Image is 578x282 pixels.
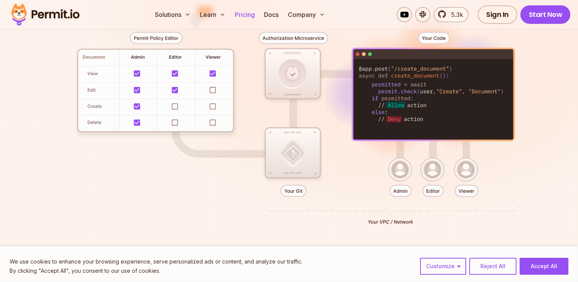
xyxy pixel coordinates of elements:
[478,5,517,24] a: Sign In
[433,7,468,22] a: 5.3k
[420,258,466,275] button: Customize
[197,7,229,22] button: Learn
[447,10,463,19] span: 5.3k
[285,7,328,22] button: Company
[10,266,302,275] p: By clicking "Accept All", you consent to our use of cookies.
[520,5,571,24] a: Start Now
[232,7,258,22] a: Pricing
[152,7,194,22] button: Solutions
[10,257,302,266] p: We use cookies to enhance your browsing experience, serve personalized ads or content, and analyz...
[8,2,83,28] img: Permit logo
[520,258,568,275] button: Accept All
[261,7,282,22] a: Docs
[469,258,517,275] button: Reject All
